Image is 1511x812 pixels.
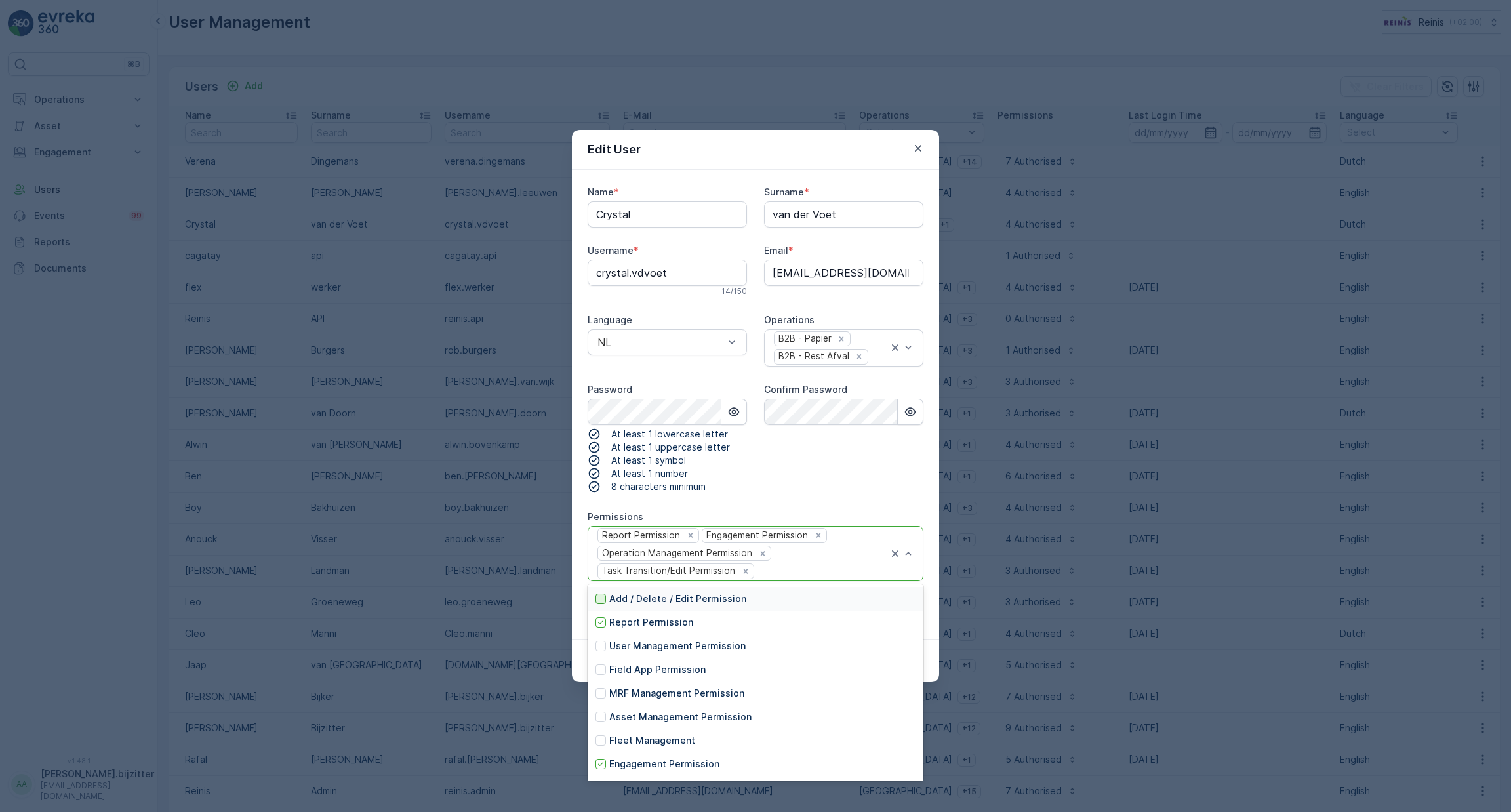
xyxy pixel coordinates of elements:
[764,186,804,197] label: Surname
[738,565,753,577] div: Remove Task Transition/Edit Permission
[609,616,693,629] p: Report Permission
[775,332,834,346] div: B2B - Papier
[588,511,643,522] label: Permissions
[598,564,737,578] div: Task Transition/Edit Permission
[588,314,632,325] label: Language
[755,548,770,559] div: Remove Operation Management Permission
[588,245,634,256] label: Username
[764,314,815,325] label: Operations
[775,350,851,363] div: B2B - Rest Afval
[611,454,686,467] span: At least 1 symbol
[598,546,754,560] div: Operation Management Permission
[702,529,810,542] div: Engagement Permission
[609,734,695,747] p: Fleet Management
[764,384,847,395] label: Confirm Password
[721,286,747,296] p: 14 / 150
[609,592,746,605] p: Add / Delete / Edit Permission
[834,333,849,345] div: Remove B2B - Papier
[598,529,682,542] div: Report Permission
[609,687,744,700] p: MRF Management Permission
[588,384,632,395] label: Password
[609,710,752,723] p: Asset Management Permission
[611,480,706,493] span: 8 characters minimum
[852,351,866,363] div: Remove B2B - Rest Afval
[609,758,719,771] p: Engagement Permission
[588,186,614,197] label: Name
[611,441,730,454] span: At least 1 uppercase letter
[588,140,641,159] p: Edit User
[811,529,826,541] div: Remove Engagement Permission
[764,245,788,256] label: Email
[609,639,746,653] p: User Management Permission
[683,529,698,541] div: Remove Report Permission
[609,663,706,676] p: Field App Permission
[611,467,688,480] span: At least 1 number
[611,428,728,441] span: At least 1 lowercase letter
